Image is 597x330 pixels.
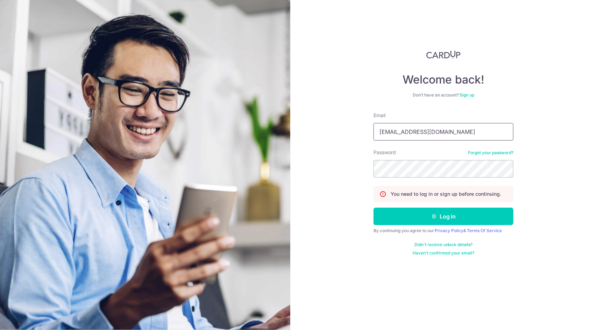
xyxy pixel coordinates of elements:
[460,92,475,98] a: Sign up
[467,228,502,233] a: Terms Of Service
[374,73,513,87] h4: Welcome back!
[374,112,385,119] label: Email
[374,208,513,225] button: Log in
[374,228,513,234] div: By continuing you agree to our &
[413,250,474,256] a: Haven't confirmed your email?
[435,228,463,233] a: Privacy Policy
[414,242,473,247] a: Didn't receive unlock details?
[468,150,513,156] a: Forgot your password?
[374,123,513,141] input: Enter your Email
[426,50,461,59] img: CardUp Logo
[374,92,513,98] div: Don’t have an account?
[391,191,501,198] p: You need to log in or sign up before continuing.
[374,149,396,156] label: Password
